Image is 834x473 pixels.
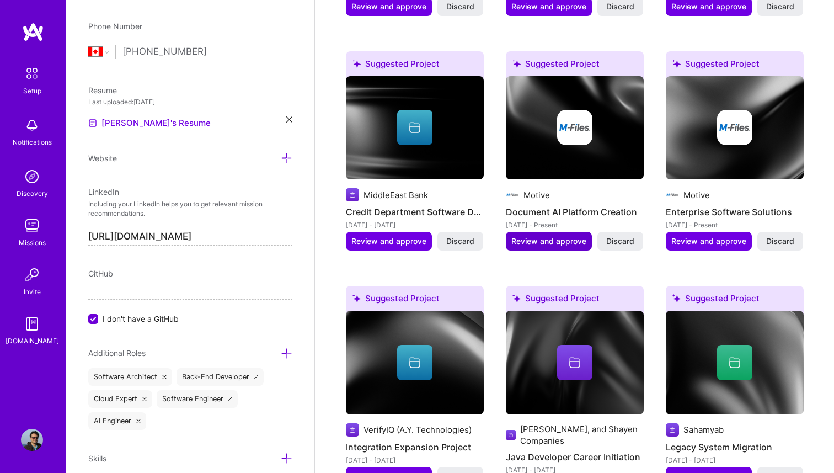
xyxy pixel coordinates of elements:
[23,85,41,97] div: Setup
[666,205,804,219] h4: Enterprise Software Solutions
[21,215,43,237] img: teamwork
[142,397,147,401] i: icon Close
[683,189,710,201] div: Motive
[286,116,292,123] i: icon Close
[666,440,804,454] h4: Legacy System Migration
[162,375,167,379] i: icon Close
[766,236,794,247] span: Discard
[363,424,472,435] div: VerifyIQ (A.Y. Technologies)
[520,423,644,447] div: [PERSON_NAME], and Shayen Companies
[557,110,592,145] img: Company logo
[446,1,474,12] span: Discard
[437,232,483,251] button: Discard
[177,368,264,386] div: Back-End Developer
[88,86,117,95] span: Resume
[346,219,484,231] div: [DATE] - [DATE]
[346,423,359,437] img: Company logo
[506,76,644,180] img: cover
[352,294,361,302] i: icon SuggestedTeams
[13,136,52,148] div: Notifications
[88,412,146,430] div: AI Engineer
[766,1,794,12] span: Discard
[6,335,59,347] div: [DOMAIN_NAME]
[88,269,113,278] span: GitHub
[666,311,804,414] img: cover
[103,313,179,325] span: I don't have a GitHub
[446,236,474,247] span: Discard
[717,110,752,145] img: Company logo
[666,76,804,180] img: cover
[24,286,41,297] div: Invite
[18,429,46,451] a: User Avatar
[88,116,211,130] a: [PERSON_NAME]'s Resume
[666,423,679,437] img: Company logo
[88,22,142,31] span: Phone Number
[122,36,292,68] input: +1 (000) 000-0000
[511,1,586,12] span: Review and approve
[88,119,97,127] img: Resume
[672,294,681,302] i: icon SuggestedTeams
[512,294,521,302] i: icon SuggestedTeams
[346,311,484,414] img: cover
[506,188,519,201] img: Company logo
[346,51,484,81] div: Suggested Project
[346,440,484,454] h4: Integration Expansion Project
[757,232,803,251] button: Discard
[523,189,550,201] div: Motive
[506,51,644,81] div: Suggested Project
[352,60,361,68] i: icon SuggestedTeams
[506,232,592,251] button: Review and approve
[88,348,146,358] span: Additional Roles
[346,454,484,466] div: [DATE] - [DATE]
[21,114,43,136] img: bell
[606,236,634,247] span: Discard
[606,1,634,12] span: Discard
[512,60,521,68] i: icon SuggestedTeams
[21,429,43,451] img: User Avatar
[597,232,643,251] button: Discard
[88,187,119,196] span: LinkedIn
[136,419,141,423] i: icon Close
[666,219,804,231] div: [DATE] - Present
[21,313,43,335] img: guide book
[671,1,746,12] span: Review and approve
[88,390,152,408] div: Cloud Expert
[21,166,43,188] img: discovery
[88,368,172,386] div: Software Architect
[351,236,426,247] span: Review and approve
[22,22,44,42] img: logo
[351,1,426,12] span: Review and approve
[254,375,259,379] i: icon Close
[346,188,359,201] img: Company logo
[671,236,746,247] span: Review and approve
[157,390,238,408] div: Software Engineer
[346,76,484,180] img: cover
[506,205,644,219] h4: Document AI Platform Creation
[17,188,48,199] div: Discovery
[506,286,644,315] div: Suggested Project
[88,153,117,163] span: Website
[511,236,586,247] span: Review and approve
[88,454,106,463] span: Skills
[346,205,484,219] h4: Credit Department Software Development
[346,232,432,251] button: Review and approve
[363,189,428,201] div: MiddleEast Bank
[21,264,43,286] img: Invite
[88,200,292,219] p: Including your LinkedIn helps you to get relevant mission recommendations.
[672,60,681,68] i: icon SuggestedTeams
[506,450,644,464] h4: Java Developer Career Initiation
[683,424,724,435] div: Sahamyab
[346,286,484,315] div: Suggested Project
[666,286,804,315] div: Suggested Project
[666,232,752,251] button: Review and approve
[228,397,233,401] i: icon Close
[19,237,46,248] div: Missions
[666,454,804,466] div: [DATE] - [DATE]
[506,219,644,231] div: [DATE] - Present
[666,188,679,201] img: Company logo
[666,51,804,81] div: Suggested Project
[88,96,292,108] div: Last uploaded: [DATE]
[20,62,44,85] img: setup
[506,428,516,442] img: Company logo
[506,311,644,414] img: cover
